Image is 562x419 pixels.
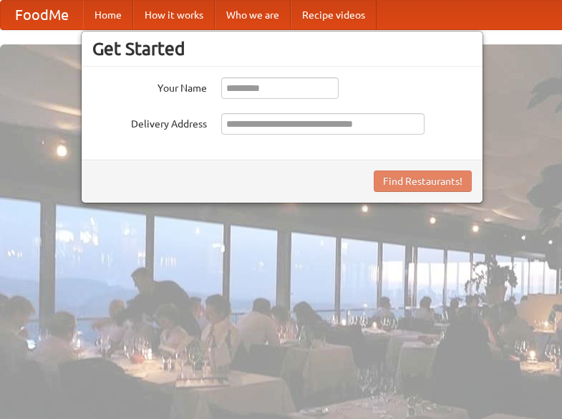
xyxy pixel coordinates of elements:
[215,1,291,29] a: Who we are
[291,1,377,29] a: Recipe videos
[92,77,207,95] label: Your Name
[1,1,83,29] a: FoodMe
[92,38,472,59] h3: Get Started
[83,1,133,29] a: Home
[374,170,472,192] button: Find Restaurants!
[133,1,215,29] a: How it works
[92,113,207,131] label: Delivery Address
